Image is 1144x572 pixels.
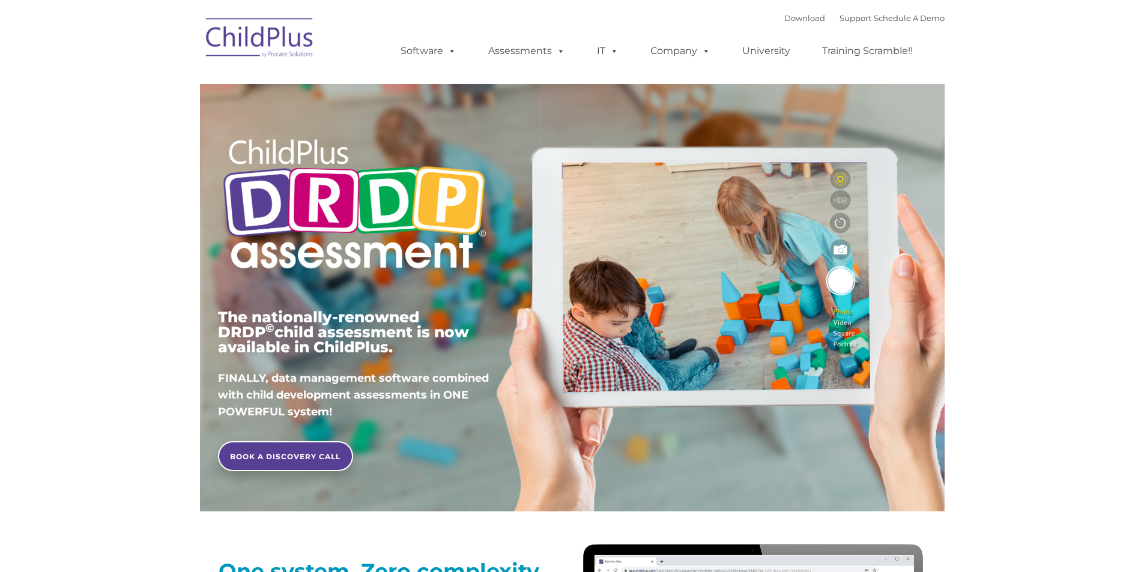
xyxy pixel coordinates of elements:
[810,39,925,63] a: Training Scramble!!
[840,13,871,23] a: Support
[218,308,469,356] span: The nationally-renowned DRDP child assessment is now available in ChildPlus.
[585,39,631,63] a: IT
[784,13,945,23] font: |
[218,123,491,289] img: Copyright - DRDP Logo Light
[874,13,945,23] a: Schedule A Demo
[638,39,722,63] a: Company
[730,39,802,63] a: University
[389,39,468,63] a: Software
[265,321,274,335] sup: ©
[784,13,825,23] a: Download
[476,39,577,63] a: Assessments
[218,441,353,471] a: BOOK A DISCOVERY CALL
[200,10,320,70] img: ChildPlus by Procare Solutions
[218,372,489,418] span: FINALLY, data management software combined with child development assessments in ONE POWERFUL sys...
